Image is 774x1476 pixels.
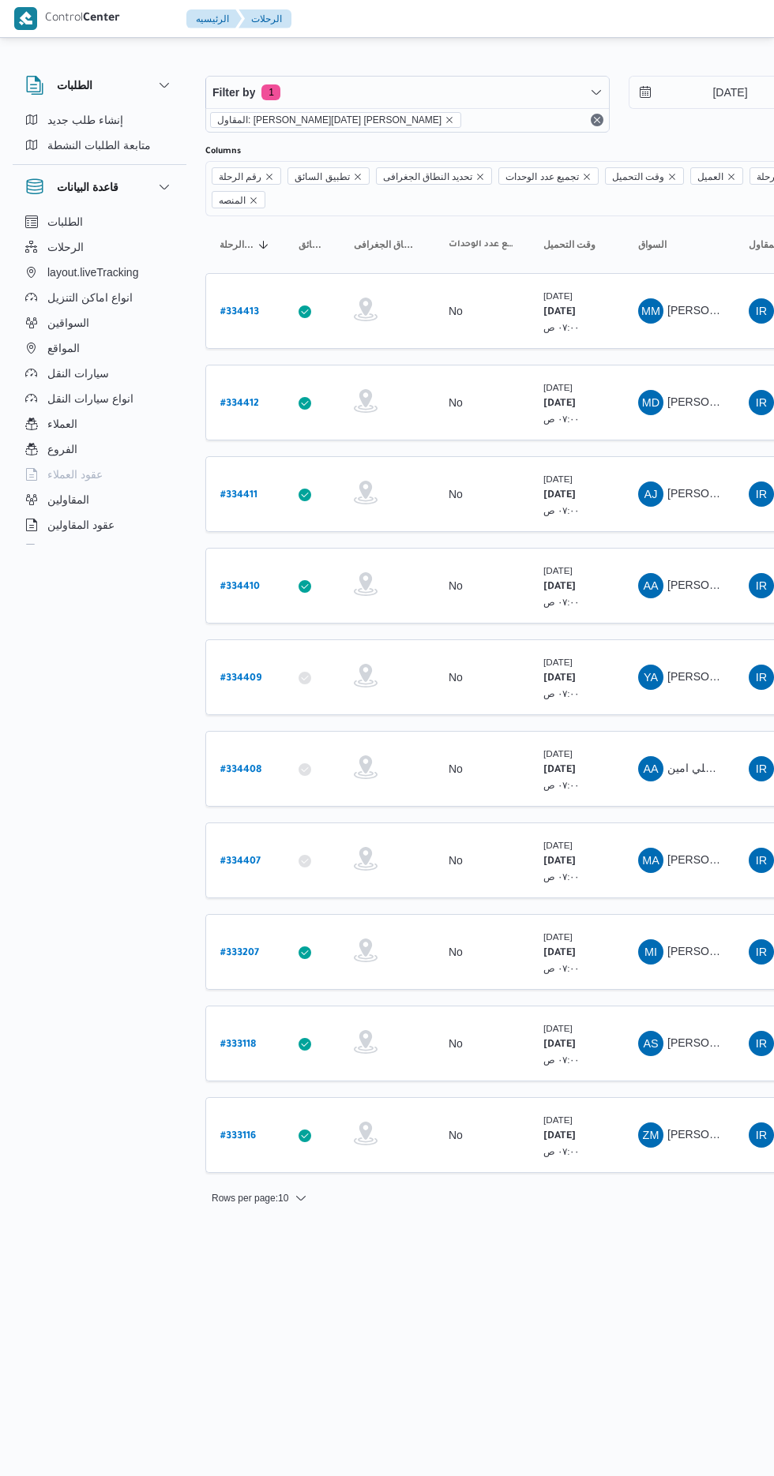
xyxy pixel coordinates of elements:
[543,931,573,942] small: [DATE]
[543,382,573,392] small: [DATE]
[206,77,609,108] button: Filter by1 active filters
[16,1413,66,1460] iframe: chat widget
[543,780,580,790] small: ٠٧:٠٠ ص
[47,364,109,383] span: سيارات النقل
[749,848,774,873] div: Ibrahem Rmdhan Ibrahem Athman AbobIsha
[756,1122,767,1148] span: IR
[220,850,261,871] a: #334407
[543,414,580,424] small: ٠٧:٠٠ ص
[638,298,663,324] div: Mahmood Mustfi Muhammad Isamaail
[543,565,573,575] small: [DATE]
[220,238,254,251] span: رقم الرحلة; Sorted in descending order
[638,756,663,781] div: Ali Amain Muhammad Yhaii
[220,1040,256,1051] b: # 333118
[667,172,677,182] button: Remove وقت التحميل from selection in this group
[543,1040,576,1051] b: [DATE]
[19,411,180,436] button: العملاء
[47,414,77,433] span: العملاء
[19,260,180,285] button: layout.liveTracking
[220,667,261,688] a: #334409
[47,238,84,257] span: الرحلات
[257,238,270,251] svg: Sorted in descending order
[449,1036,463,1051] div: No
[756,298,767,324] span: IR
[445,115,454,125] button: remove selected entity
[505,168,579,185] span: تجميع عدد الوحدات
[638,1031,663,1056] div: Ahmad Said HIshm Ahmad
[220,942,259,963] a: #333207
[667,853,758,866] span: [PERSON_NAME]
[220,856,261,867] b: # 334407
[537,232,616,257] button: وقت التحميل
[449,762,463,776] div: No
[543,657,573,667] small: [DATE]
[57,76,92,95] h3: الطلبات
[47,136,151,155] span: متابعة الطلبات النشطة
[667,1128,758,1141] span: [PERSON_NAME]
[220,307,259,318] b: # 334413
[749,390,774,415] div: Ibrahem Rmdhan Ibrahem Athman AbobIsha
[19,487,180,512] button: المقاولين
[212,191,265,208] span: المنصه
[543,1114,573,1125] small: [DATE]
[19,107,180,133] button: إنشاء طلب جديد
[638,665,663,690] div: Yasain Abadalaziam Muhammad Ibrahem
[449,853,463,867] div: No
[644,939,657,965] span: MI
[205,1189,314,1208] button: Rows per page:10
[186,9,242,28] button: الرئيسيه
[638,939,663,965] div: Mahmood Ibrahem Saaid Ibrahem
[13,107,186,164] div: الطلبات
[261,84,280,100] span: 1 active filters
[588,111,607,129] button: Remove
[756,939,767,965] span: IR
[543,238,596,251] span: وقت التحميل
[19,386,180,411] button: انواع سيارات النقل
[638,390,663,415] div: Mahmood Daroish Yousf Daroish
[212,1189,288,1208] span: Rows per page : 10
[543,490,576,501] b: [DATE]
[220,759,261,780] a: #334408
[749,298,774,324] div: Ibrahem Rmdhan Ibrahem Athman AbobIsha
[212,83,255,102] span: Filter by
[348,232,426,257] button: تحديد النطاق الجغرافى
[605,167,684,185] span: وقت التحميل
[220,1131,256,1142] b: # 333116
[644,665,658,690] span: YA
[57,178,118,197] h3: قاعدة البيانات
[543,505,580,515] small: ٠٧:٠٠ ص
[220,484,257,505] a: #334411
[727,172,736,182] button: Remove العميل from selection in this group
[543,474,573,484] small: [DATE]
[239,9,291,28] button: الرحلات
[47,212,83,231] span: الطلبات
[210,112,461,128] span: المقاول: ابراهيم رمضان ابراهيم عثمان ابوباشا
[642,848,659,873] span: MA
[543,597,580,607] small: ٠٧:٠٠ ص
[25,178,174,197] button: قاعدة البيانات
[47,541,113,560] span: اجهزة التليفون
[749,939,774,965] div: Ibrahem Rmdhan Ibrahem Athman AbobIsha
[220,392,259,414] a: #334412
[219,168,261,185] span: رقم الرحلة
[756,665,767,690] span: IR
[756,1031,767,1056] span: IR
[756,481,767,507] span: IR
[543,307,576,318] b: [DATE]
[449,670,463,684] div: No
[47,339,80,358] span: المواقع
[299,238,325,251] span: تطبيق السائق
[498,167,599,185] span: تجميع عدد الوحدات
[749,756,774,781] div: Ibrahem Rmdhan Ibrahem Athman AbobIsha
[19,234,180,260] button: الرحلات
[212,167,281,185] span: رقم الرحلة
[47,313,89,332] span: السواقين
[756,573,767,598] span: IR
[353,172,363,182] button: Remove تطبيق السائق from selection in this group
[205,145,241,158] label: Columns
[543,322,580,332] small: ٠٧:٠٠ ص
[749,665,774,690] div: Ibrahem Rmdhan Ibrahem Athman AbobIsha
[475,172,485,182] button: Remove تحديد النطاق الجغرافى from selection in this group
[638,1122,663,1148] div: Zaiad Muhammad Awad Muhammad
[19,310,180,335] button: السواقين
